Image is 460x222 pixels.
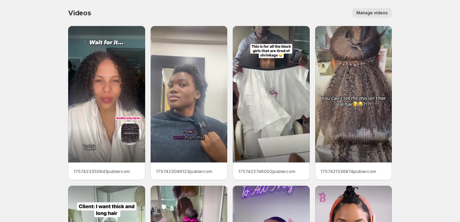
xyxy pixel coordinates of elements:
[356,10,388,16] span: Manage videos
[68,9,91,17] span: Videos
[352,8,392,18] button: Manage videos
[156,168,222,175] p: 1757423096123publercom
[321,168,387,175] p: 1757421336874publercom
[238,168,304,175] p: 1757422746002publercom
[74,168,140,175] p: 1757423350641publercom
